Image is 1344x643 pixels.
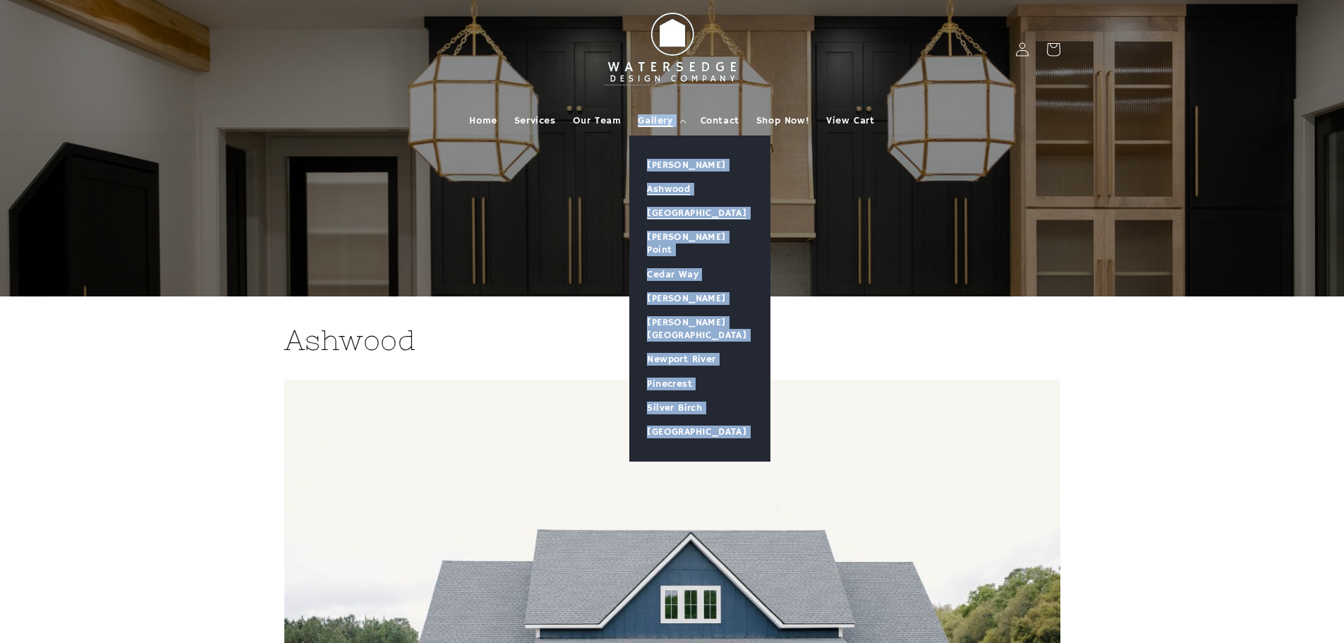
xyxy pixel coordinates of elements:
summary: Gallery [629,106,691,136]
span: Gallery [638,114,672,127]
a: [PERSON_NAME][GEOGRAPHIC_DATA] [630,311,770,347]
span: Shop Now! [756,114,809,127]
span: View Cart [826,114,874,127]
a: View Cart [818,106,883,136]
a: Contact [692,106,748,136]
a: [GEOGRAPHIC_DATA] [630,201,770,225]
img: Watersedge Design Co [595,6,750,93]
a: Home [461,106,505,136]
a: [PERSON_NAME] [630,153,770,177]
a: [GEOGRAPHIC_DATA] [630,420,770,444]
a: Newport River [630,347,770,371]
a: Silver Birch [630,396,770,420]
a: Cedar Way [630,263,770,287]
a: Shop Now! [748,106,818,136]
a: Services [506,106,564,136]
a: Ashwood [630,177,770,201]
span: Home [469,114,497,127]
h2: Ashwood [284,322,1060,359]
span: Contact [701,114,739,127]
span: Our Team [573,114,622,127]
span: Services [514,114,556,127]
a: Pinecrest [630,372,770,396]
a: [PERSON_NAME] Point [630,225,770,262]
a: [PERSON_NAME] [630,287,770,311]
a: Our Team [564,106,630,136]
